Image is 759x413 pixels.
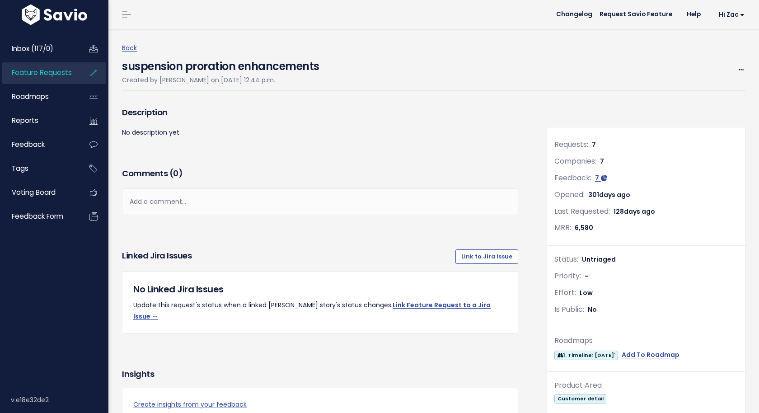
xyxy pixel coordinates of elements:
span: Last Requested: [554,206,610,216]
a: Help [679,8,708,21]
a: Reports [2,110,75,131]
span: Requests: [554,139,588,150]
a: Link to Jira Issue [455,249,518,264]
span: days ago [624,207,655,216]
a: Back [122,43,137,52]
span: 0 [173,168,178,179]
a: Add To Roadmap [622,349,679,361]
a: Voting Board [2,182,75,203]
span: 7 [592,140,596,149]
h5: No Linked Jira Issues [133,282,507,296]
a: Feedback [2,134,75,155]
a: 7 [595,174,607,183]
span: Low [580,288,593,297]
h3: Description [122,106,518,119]
span: Reports [12,116,38,125]
span: 128 [614,207,655,216]
span: Status: [554,254,578,264]
span: No [588,305,597,314]
span: Is Public: [554,304,584,314]
a: Feature Requests [2,62,75,83]
span: Hi Zac [719,11,745,18]
span: 301 [588,190,630,199]
a: 1. Timeline: [DATE]' [554,349,618,361]
span: Changelog [556,11,592,18]
span: Companies: [554,156,596,166]
h3: Linked Jira issues [122,249,192,264]
div: Product Area [554,379,738,392]
span: Roadmaps [12,92,49,101]
p: Update this request's status when a linked [PERSON_NAME] story's status changes. [133,300,507,322]
span: 7 [595,174,599,183]
span: Inbox (117/0) [12,44,53,53]
h3: Insights [122,368,154,380]
h3: Comments ( ) [122,167,518,180]
span: Tags [12,164,28,173]
span: Feedback: [554,173,591,183]
span: 1. Timeline: [DATE]' [554,351,618,360]
span: 6,580 [575,223,593,232]
span: MRR: [554,222,571,233]
div: Add a comment... [122,188,518,215]
span: Effort: [554,287,576,298]
a: Tags [2,158,75,179]
span: Opened: [554,189,585,200]
span: Priority: [554,271,581,281]
a: Create insights from your feedback [133,399,507,410]
a: Roadmaps [2,86,75,107]
p: No description yet. [122,127,518,138]
span: Feedback [12,140,45,149]
span: Voting Board [12,188,56,197]
a: Request Savio Feature [592,8,679,21]
span: Customer detail [554,394,606,404]
a: Hi Zac [708,8,752,22]
div: Roadmaps [554,334,738,347]
span: 7 [600,157,604,166]
a: Inbox (117/0) [2,38,75,59]
span: days ago [599,190,630,199]
span: Untriaged [582,255,616,264]
a: Feedback form [2,206,75,227]
div: v.e18e32de2 [11,388,108,412]
h4: suspension proration enhancements [122,54,319,75]
span: - [585,272,588,281]
span: Created by [PERSON_NAME] on [DATE] 12:44 p.m. [122,75,275,84]
img: logo-white.9d6f32f41409.svg [19,5,89,25]
span: Feedback form [12,211,63,221]
span: Feature Requests [12,68,72,77]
